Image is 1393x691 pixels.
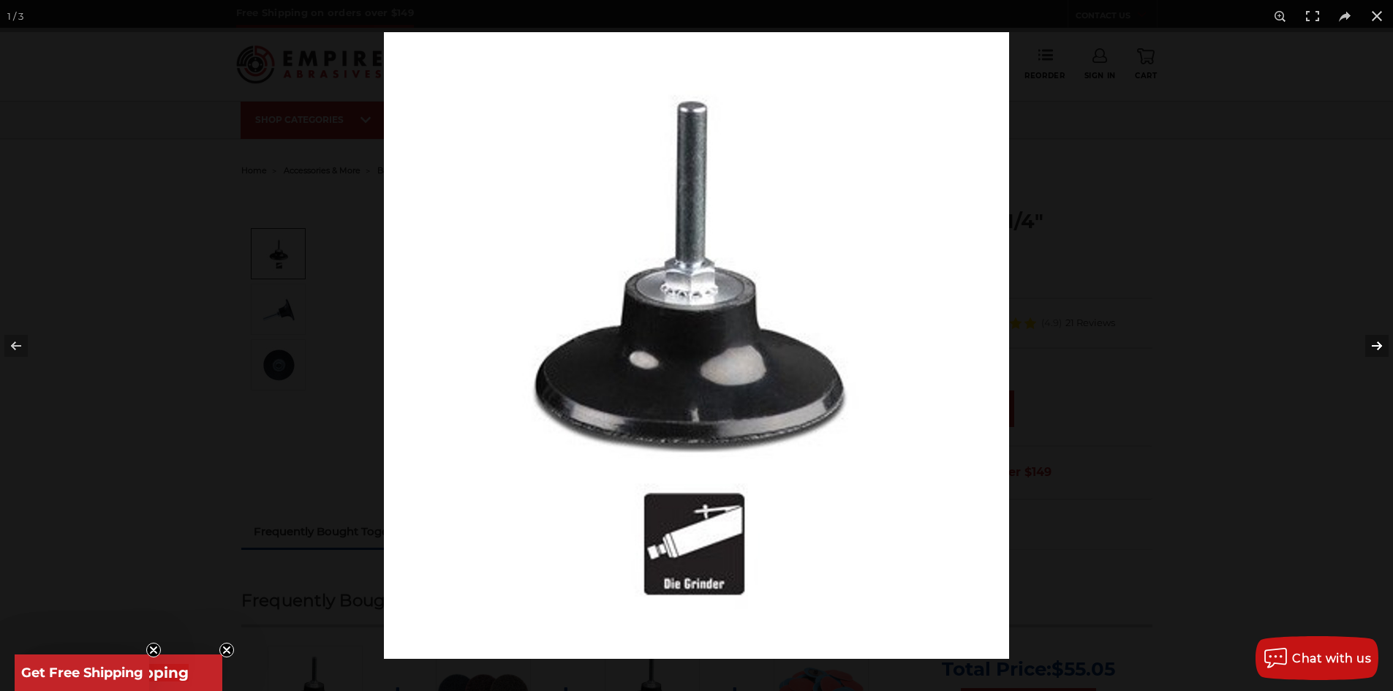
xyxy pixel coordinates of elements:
[21,665,143,681] span: Get Free Shipping
[15,654,222,691] div: Get Free ShippingClose teaser
[1256,636,1378,680] button: Chat with us
[1342,309,1393,382] button: Next (arrow right)
[219,643,234,657] button: Close teaser
[146,643,161,657] button: Close teaser
[1292,652,1371,665] span: Chat with us
[15,654,149,691] div: Get Free ShippingClose teaser
[384,32,1009,659] img: Quick_Change_Backing_Pad__59172.1570197213.jpg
